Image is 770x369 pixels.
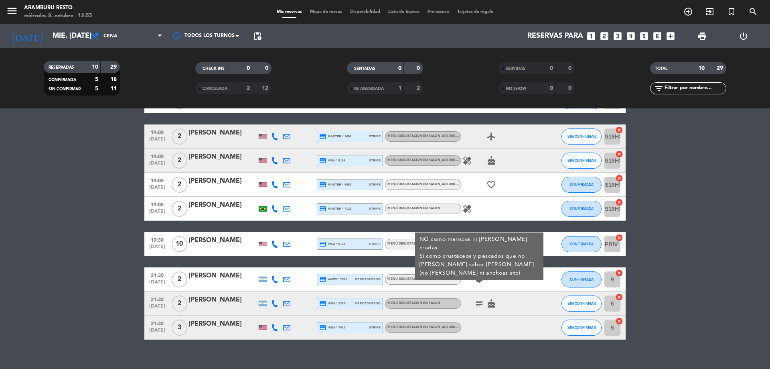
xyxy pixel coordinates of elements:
[369,206,381,211] span: stripe
[319,324,326,331] i: credit_card
[95,86,98,92] strong: 5
[612,31,623,41] i: looks_3
[110,77,118,82] strong: 18
[147,270,167,279] span: 21:30
[387,326,462,329] span: Menú degustación en salón
[462,204,472,214] i: healing
[387,302,440,305] span: Menú degustación en salón
[346,10,384,14] span: Disponibilidad
[550,86,553,91] strong: 0
[697,31,707,41] span: print
[387,277,440,281] span: Menú degustación en salón
[398,86,401,91] strong: 1
[506,87,526,91] span: NO SHOW
[110,64,118,70] strong: 29
[417,65,421,71] strong: 0
[273,10,306,14] span: Mis reservas
[561,153,602,169] button: SIN CONFIRMAR
[586,31,596,41] i: looks_one
[147,318,167,328] span: 21:30
[253,31,262,41] span: pending_actions
[615,293,623,301] i: cancel
[615,198,623,206] i: cancel
[24,12,92,20] div: miércoles 8. octubre - 12:55
[570,242,594,246] span: CONFIRMADA
[147,235,167,244] span: 19:30
[188,319,257,329] div: [PERSON_NAME]
[462,156,472,165] i: healing
[319,157,326,164] i: credit_card
[615,150,623,158] i: cancel
[506,67,525,71] span: SERVIDAS
[369,325,381,330] span: stripe
[172,201,187,217] span: 2
[147,127,167,137] span: 19:00
[683,7,693,16] i: add_circle_outline
[698,65,705,71] strong: 10
[188,235,257,246] div: [PERSON_NAME]
[319,276,347,283] span: amex * 7986
[147,200,167,209] span: 19:00
[387,207,440,210] span: Menú degustación en salón
[369,158,381,163] span: stripe
[147,304,167,313] span: [DATE]
[355,301,381,306] span: mercadopago
[423,10,453,14] span: Pre-acceso
[654,84,664,93] i: filter_list
[717,65,725,71] strong: 29
[615,174,623,182] i: cancel
[147,161,167,170] span: [DATE]
[615,269,623,277] i: cancel
[6,5,18,17] i: menu
[49,78,76,82] span: CONFIRMADA
[319,157,345,164] span: visa * 8168
[527,32,583,40] span: Reservas para
[188,295,257,305] div: [PERSON_NAME]
[561,320,602,336] button: SIN CONFIRMAR
[6,27,49,45] i: [DATE]
[147,209,167,218] span: [DATE]
[384,10,423,14] span: Lista de Espera
[306,10,346,14] span: Mapa de mesas
[188,128,257,138] div: [PERSON_NAME]
[568,65,573,71] strong: 0
[567,134,596,139] span: SIN CONFIRMAR
[486,132,496,141] i: airplanemode_active
[387,242,478,245] span: Menú degustación en salón privado
[398,65,401,71] strong: 0
[92,64,98,70] strong: 10
[6,5,18,20] button: menu
[665,31,676,41] i: add_box
[387,159,462,162] span: Menú degustación en salón
[440,326,462,329] span: , ARS 300.000
[486,180,496,190] i: favorite_border
[319,133,352,140] span: master * 1691
[188,176,257,186] div: [PERSON_NAME]
[147,294,167,304] span: 21:30
[440,135,462,138] span: , ARS 300.000
[655,67,667,71] span: TOTAL
[319,133,326,140] i: credit_card
[147,244,167,253] span: [DATE]
[172,177,187,193] span: 2
[561,128,602,145] button: SIN CONFIRMAR
[354,67,375,71] span: SENTADAS
[147,137,167,146] span: [DATE]
[319,300,326,307] i: credit_card
[369,134,381,139] span: stripe
[748,7,758,16] i: search
[319,241,326,248] i: credit_card
[188,152,257,162] div: [PERSON_NAME]
[419,235,539,277] div: NO como mariscos ni [PERSON_NAME] crudas. Sí como crustáceos y pescados que no [PERSON_NAME] sabo...
[417,86,421,91] strong: 2
[561,177,602,193] button: CONFIRMADA
[172,296,187,312] span: 2
[615,126,623,134] i: cancel
[705,7,715,16] i: exit_to_app
[319,241,345,248] span: visa * 0121
[188,271,257,281] div: [PERSON_NAME]
[188,200,257,210] div: [PERSON_NAME]
[147,175,167,185] span: 19:00
[75,31,84,41] i: arrow_drop_down
[319,205,326,212] i: credit_card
